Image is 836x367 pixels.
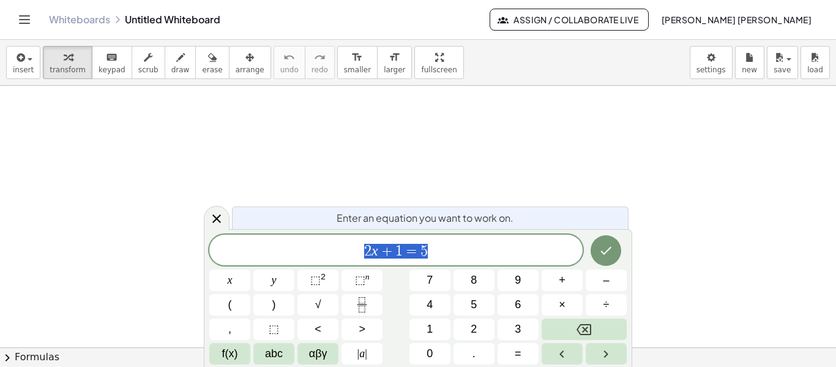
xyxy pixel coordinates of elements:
[586,294,627,316] button: Divide
[735,46,764,79] button: new
[6,46,40,79] button: insert
[315,297,321,313] span: √
[365,272,370,281] sup: n
[272,297,276,313] span: )
[43,46,92,79] button: transform
[651,9,821,31] button: [PERSON_NAME] [PERSON_NAME]
[498,270,539,291] button: 9
[690,46,733,79] button: settings
[414,46,463,79] button: fullscreen
[265,346,283,362] span: abc
[106,50,118,65] i: keyboard
[209,294,250,316] button: (
[171,66,190,74] span: draw
[341,343,383,365] button: Absolute value
[357,347,360,360] span: |
[337,46,378,79] button: format_sizesmaller
[99,66,125,74] span: keypad
[389,50,400,65] i: format_size
[453,343,495,365] button: .
[195,46,229,79] button: erase
[253,294,294,316] button: )
[498,343,539,365] button: Equals
[315,321,321,338] span: <
[515,321,521,338] span: 3
[228,272,233,289] span: x
[427,297,433,313] span: 4
[421,66,457,74] span: fullscreen
[337,211,513,225] span: Enter an equation you want to work on.
[49,13,110,26] a: Whiteboards
[542,270,583,291] button: Plus
[341,270,383,291] button: Superscript
[236,66,264,74] span: arrange
[559,272,565,289] span: +
[228,321,231,338] span: ,
[253,270,294,291] button: y
[272,272,277,289] span: y
[355,274,365,286] span: ⬚
[371,243,378,259] var: x
[409,319,450,340] button: 1
[253,343,294,365] button: Alphabet
[364,244,371,259] span: 2
[13,66,34,74] span: insert
[253,319,294,340] button: Placeholder
[409,343,450,365] button: 0
[92,46,132,79] button: keyboardkeypad
[498,319,539,340] button: 3
[297,294,338,316] button: Square root
[500,14,639,25] span: Assign / Collaborate Live
[351,50,363,65] i: format_size
[472,346,476,362] span: .
[384,66,405,74] span: larger
[515,346,521,362] span: =
[742,66,757,74] span: new
[321,272,326,281] sup: 2
[471,272,477,289] span: 8
[377,46,412,79] button: format_sizelarger
[515,272,521,289] span: 9
[427,346,433,362] span: 0
[365,347,367,360] span: |
[15,10,34,29] button: Toggle navigation
[283,50,295,65] i: undo
[165,46,196,79] button: draw
[542,294,583,316] button: Times
[202,66,222,74] span: erase
[696,66,726,74] span: settings
[453,270,495,291] button: 8
[209,319,250,340] button: ,
[453,319,495,340] button: 2
[309,346,327,362] span: αβγ
[453,294,495,316] button: 5
[395,244,403,259] span: 1
[297,319,338,340] button: Less than
[586,270,627,291] button: Minus
[341,319,383,340] button: Greater than
[591,235,621,266] button: Done
[427,272,433,289] span: 7
[801,46,830,79] button: load
[490,9,649,31] button: Assign / Collaborate Live
[767,46,798,79] button: save
[807,66,823,74] span: load
[50,66,86,74] span: transform
[409,270,450,291] button: 7
[310,274,321,286] span: ⬚
[378,244,396,259] span: +
[559,297,565,313] span: ×
[498,294,539,316] button: 6
[138,66,159,74] span: scrub
[229,46,271,79] button: arrange
[344,66,371,74] span: smaller
[312,66,328,74] span: redo
[269,321,279,338] span: ⬚
[774,66,791,74] span: save
[471,297,477,313] span: 5
[297,343,338,365] button: Greek alphabet
[341,294,383,316] button: Fraction
[359,321,365,338] span: >
[603,297,610,313] span: ÷
[586,343,627,365] button: Right arrow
